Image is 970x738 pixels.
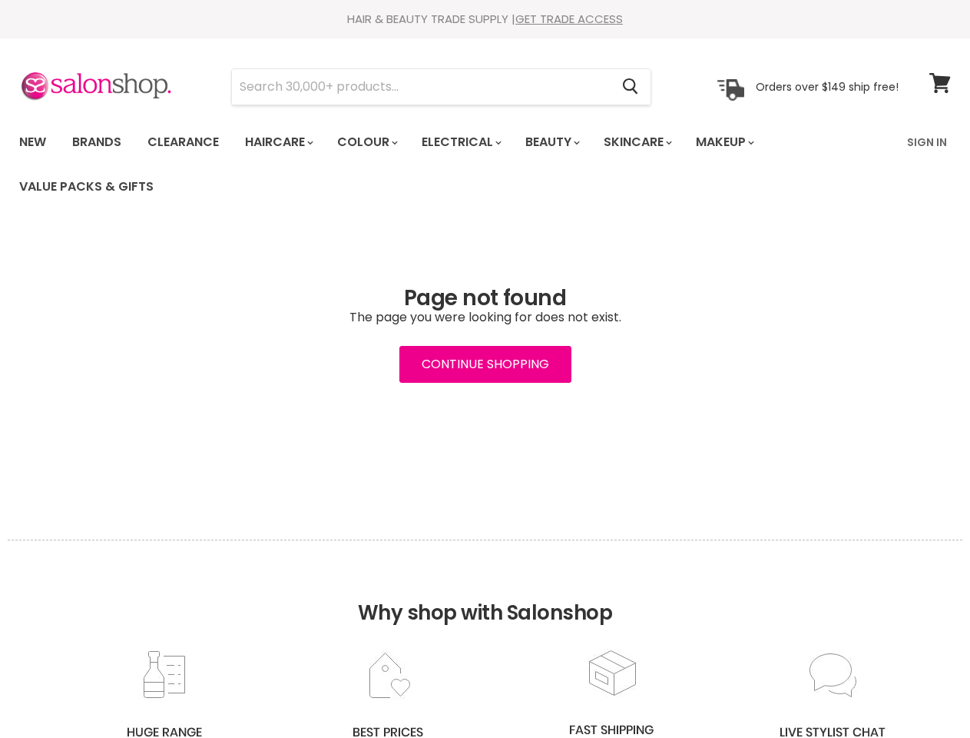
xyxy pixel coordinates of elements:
[19,311,951,324] p: The page you were looking for does not exist.
[326,126,407,158] a: Colour
[610,69,651,105] button: Search
[231,68,651,105] form: Product
[410,126,511,158] a: Electrical
[8,171,165,203] a: Value Packs & Gifts
[514,126,589,158] a: Beauty
[399,346,571,383] a: Continue Shopping
[233,126,323,158] a: Haircare
[8,120,898,209] ul: Main menu
[898,126,956,158] a: Sign In
[592,126,681,158] a: Skincare
[136,126,230,158] a: Clearance
[515,11,623,27] a: GET TRADE ACCESS
[756,79,899,93] p: Orders over $149 ship free!
[61,126,133,158] a: Brands
[232,69,610,105] input: Search
[8,540,962,648] h2: Why shop with Salonshop
[8,126,58,158] a: New
[684,126,763,158] a: Makeup
[19,286,951,311] h1: Page not found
